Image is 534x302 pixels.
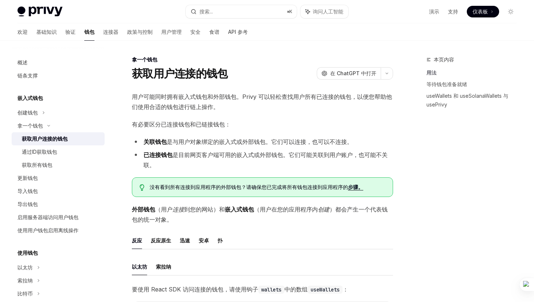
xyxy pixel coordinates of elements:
a: 用法 [426,67,522,78]
font: 安全 [190,29,201,35]
a: 概述 [12,56,105,69]
button: 搜索...⌘K [186,5,296,18]
font: 连接器 [103,29,118,35]
img: 灯光标志 [17,7,62,17]
a: 用户管理 [161,23,182,41]
a: 步骤。 [348,184,363,190]
font: 仪表板 [473,8,488,15]
font: 搜索... [199,8,213,15]
button: 询问人工智能 [300,5,348,18]
a: 基础知识 [36,23,57,41]
a: 使用用户钱包启用离线操作 [12,224,105,237]
font: 拿一个钱包 [132,56,157,63]
font: 政策与控制 [127,29,153,35]
font: 创建钱包 [17,109,38,116]
font: 获取所有钱包 [22,162,52,168]
a: 仪表板 [467,6,499,17]
font: （用户 [155,206,173,213]
font: 通过ID获取钱包 [22,149,57,155]
font: 所有钱包连接到应用程序的 [287,184,348,190]
font: 概述 [17,59,28,65]
font: 嵌入式钱包 [17,95,43,101]
font: 等待钱包准备就绪 [426,81,467,87]
button: 反应 [132,232,142,249]
font: 没有看到所有连接到应用程序的外部钱包？请确保您已完成将 [150,184,287,190]
button: 切换暗模式 [505,6,517,17]
font: 基础知识 [36,29,57,35]
button: 以太坊 [132,258,147,275]
a: 钱包 [84,23,94,41]
font: 要使用 React SDK 访问连接的钱包，请使用钩子 [132,286,258,293]
a: 更新钱包 [12,172,105,185]
a: 安全 [190,23,201,41]
svg: 提示 [139,184,145,191]
font: 关联钱包 [143,138,167,145]
font: 启用服务器端访问用户钱包 [17,214,78,220]
font: 用户管理 [161,29,182,35]
font: 询问人工智能 [313,8,343,15]
button: 反应原生 [151,232,171,249]
font: 到您的网站）和 [184,206,225,213]
a: 验证 [65,23,76,41]
font: 外部钱包 [132,206,155,213]
font: 用法 [426,69,437,76]
font: ⌘ [287,9,289,14]
a: 演示 [429,8,439,15]
a: 导出钱包 [12,198,105,211]
font: 用户可能同时拥有嵌入式钱包和外部钱包。Privy 可以轻松查找用户所有已连接的钱包，以便您帮助他们使用合适的钱包进行链上操作。 [132,93,392,110]
font: K [289,9,292,14]
font: （用户在您的应用程序内 [254,206,318,213]
font: 反应原生 [151,237,171,243]
font: 连接 [173,206,184,213]
font: 已连接钱包 [143,151,173,158]
font: 索拉纳 [156,263,171,270]
font: API 参考 [228,29,248,35]
font: 更新钱包 [17,175,38,181]
a: API 参考 [228,23,248,41]
a: 连接器 [103,23,118,41]
font: 链条支撑 [17,72,38,78]
font: 是目前网页客户端可用的嵌入式或外部钱包。它们可能关联到用户账户，也可能不关联。 [143,151,388,169]
code: wallets [258,286,284,294]
a: 欢迎 [17,23,28,41]
font: 钱包 [84,29,94,35]
font: 比特币 [17,290,33,297]
font: ）都会 [329,206,347,213]
font: 欢迎 [17,29,28,35]
font: 本页内容 [434,56,454,63]
font: 创建 [318,206,329,213]
font: 在 ChatGPT 中打开 [330,70,376,76]
a: 链条支撑 [12,69,105,82]
font: 以太坊 [132,263,147,270]
font: 迅速 [180,237,190,243]
font: 使用用户钱包启用离线操作 [17,227,78,233]
font: 是与用户对象绑定的嵌入式或外部钱包。它们可以连接，也可以不连接。 [167,138,353,145]
font: 以太坊 [17,264,33,270]
font: 导出钱包 [17,201,38,207]
a: 获取所有钱包 [12,158,105,172]
button: 安卓 [199,232,209,249]
a: useWallets 和 useSolanaWallets 与 usePrivy [426,90,522,110]
a: 支持 [448,8,458,15]
button: 扑 [218,232,223,249]
a: 获取用户连接的钱包 [12,132,105,145]
font: 索拉纳 [17,277,33,283]
font: 反应 [132,237,142,243]
button: 迅速 [180,232,190,249]
a: 食谱 [209,23,219,41]
font: 食谱 [209,29,219,35]
font: 拿一个钱包 [17,122,43,129]
code: useWallets [308,286,343,294]
font: 扑 [218,237,223,243]
font: 中的数组 [284,286,308,293]
font: 使用钱包 [17,250,38,256]
a: 启用服务器端访问用户钱包 [12,211,105,224]
font: 获取用户连接的钱包 [22,136,68,142]
a: 政策与控制 [127,23,153,41]
font: 嵌入式钱包 [225,206,254,213]
button: 索拉纳 [156,258,171,275]
font: 有必要区分已连接钱包和已链接钱包： [132,121,231,128]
